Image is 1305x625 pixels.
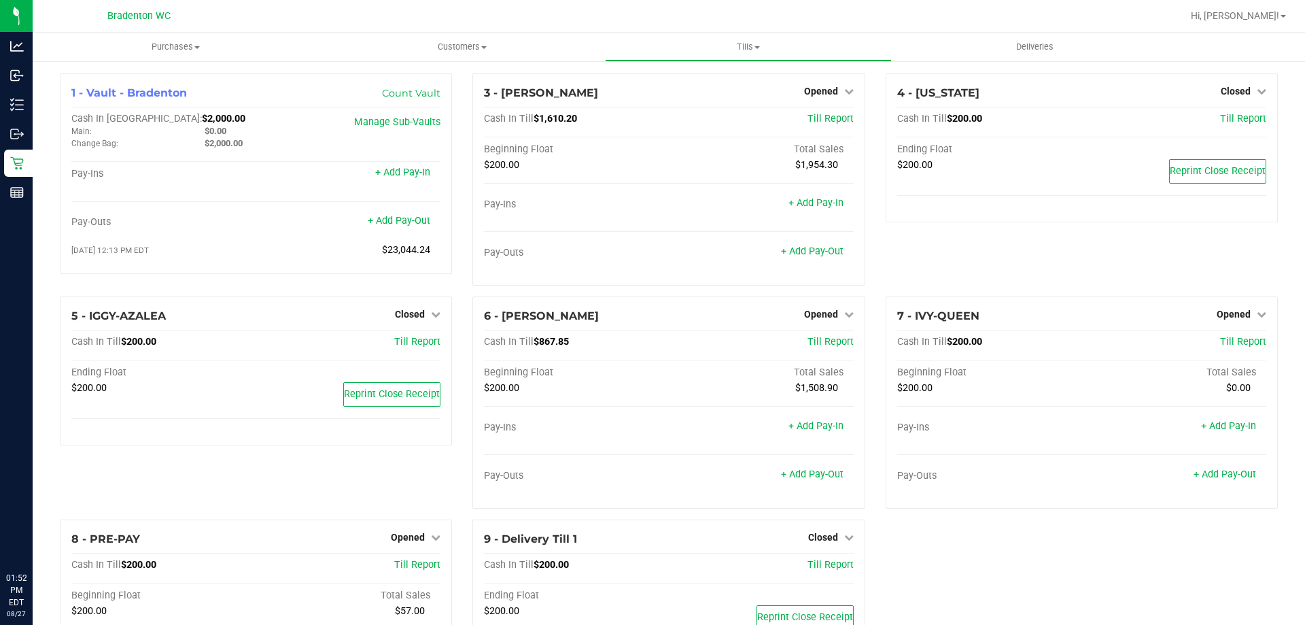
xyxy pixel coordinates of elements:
div: Pay-Outs [484,470,669,482]
a: + Add Pay-In [788,197,843,209]
span: Reprint Close Receipt [344,388,440,400]
span: $57.00 [395,605,425,617]
button: Reprint Close Receipt [343,382,440,407]
a: Till Report [1220,336,1266,348]
span: $1,610.20 [534,113,577,124]
a: Purchases [33,33,319,61]
span: Deliveries [998,41,1072,53]
span: $1,954.30 [795,159,838,171]
inline-svg: Inbound [10,69,24,82]
span: $200.00 [947,336,982,348]
span: [DATE] 12:13 PM EDT [71,246,149,255]
span: Opened [391,532,425,543]
span: Closed [808,532,838,543]
span: $200.00 [534,559,569,571]
div: Pay-Outs [71,216,256,229]
span: 5 - IGGY-AZALEA [71,309,166,322]
a: Manage Sub-Vaults [354,116,440,128]
a: Till Report [807,336,854,348]
div: Ending Float [71,367,256,379]
span: Main: [71,126,92,136]
div: Pay-Outs [484,247,669,259]
span: 6 - [PERSON_NAME] [484,309,599,322]
span: Cash In Till [484,336,534,348]
span: Cash In Till [484,559,534,571]
span: 3 - [PERSON_NAME] [484,86,598,99]
a: Till Report [807,559,854,571]
span: Cash In Till [71,559,121,571]
span: 1 - Vault - Bradenton [71,86,187,99]
span: $200.00 [484,605,519,617]
span: Cash In Till [484,113,534,124]
div: Beginning Float [484,143,669,156]
a: Tills [605,33,891,61]
span: Cash In [GEOGRAPHIC_DATA]: [71,113,202,124]
span: $200.00 [121,559,156,571]
inline-svg: Inventory [10,98,24,112]
a: Till Report [394,559,440,571]
a: + Add Pay-Out [781,469,843,480]
p: 08/27 [6,609,27,619]
div: Beginning Float [897,367,1082,379]
a: + Add Pay-Out [1194,469,1256,480]
div: Total Sales [669,143,854,156]
div: Beginning Float [484,367,669,379]
span: $2,000.00 [205,138,243,148]
span: $200.00 [71,605,107,617]
span: Closed [395,309,425,320]
a: Till Report [807,113,854,124]
span: Bradenton WC [107,10,171,22]
a: Till Report [394,336,440,348]
div: Total Sales [669,367,854,379]
span: $2,000.00 [202,113,245,124]
span: $200.00 [71,382,107,394]
span: Cash In Till [897,113,947,124]
div: Beginning Float [71,590,256,602]
a: Deliveries [892,33,1178,61]
div: Pay-Ins [897,422,1082,434]
span: Change Bag: [71,139,118,148]
span: $1,508.90 [795,382,838,394]
span: 4 - [US_STATE] [897,86,979,99]
p: 01:52 PM EDT [6,572,27,609]
div: Total Sales [1081,367,1266,379]
span: $200.00 [484,159,519,171]
span: $200.00 [947,113,982,124]
div: Ending Float [484,590,669,602]
span: Opened [1217,309,1251,320]
span: Reprint Close Receipt [1170,165,1266,177]
span: $23,044.24 [382,244,430,256]
div: Pay-Ins [71,168,256,180]
a: Customers [319,33,605,61]
a: Till Report [1220,113,1266,124]
span: Hi, [PERSON_NAME]! [1191,10,1279,21]
span: Cash In Till [71,336,121,348]
span: Closed [1221,86,1251,97]
span: Opened [804,309,838,320]
div: Ending Float [897,143,1082,156]
inline-svg: Reports [10,186,24,199]
a: + Add Pay-In [788,420,843,432]
inline-svg: Outbound [10,127,24,141]
div: Pay-Ins [484,199,669,211]
iframe: Resource center [14,516,54,557]
span: $0.00 [1226,382,1251,394]
span: $200.00 [897,382,933,394]
span: 9 - Delivery Till 1 [484,533,577,545]
span: Customers [319,41,604,53]
div: Pay-Outs [897,470,1082,482]
span: $200.00 [897,159,933,171]
span: Tills [606,41,890,53]
div: Total Sales [256,590,441,602]
span: Purchases [33,41,319,53]
span: $200.00 [484,382,519,394]
button: Reprint Close Receipt [1169,159,1266,184]
span: Opened [804,86,838,97]
inline-svg: Retail [10,156,24,170]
